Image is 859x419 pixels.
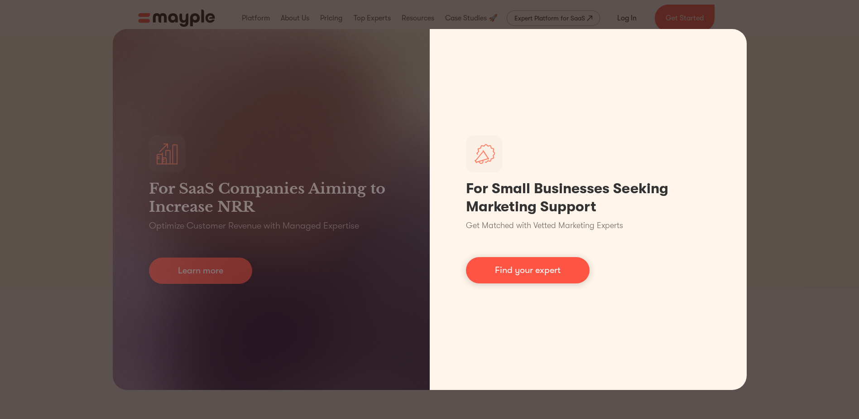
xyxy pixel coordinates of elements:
[149,219,359,232] p: Optimize Customer Revenue with Managed Expertise
[466,180,710,216] h1: For Small Businesses Seeking Marketing Support
[466,257,590,283] a: Find your expert
[466,219,623,232] p: Get Matched with Vetted Marketing Experts
[149,180,394,216] h3: For SaaS Companies Aiming to Increase NRR
[149,258,252,284] a: Learn more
